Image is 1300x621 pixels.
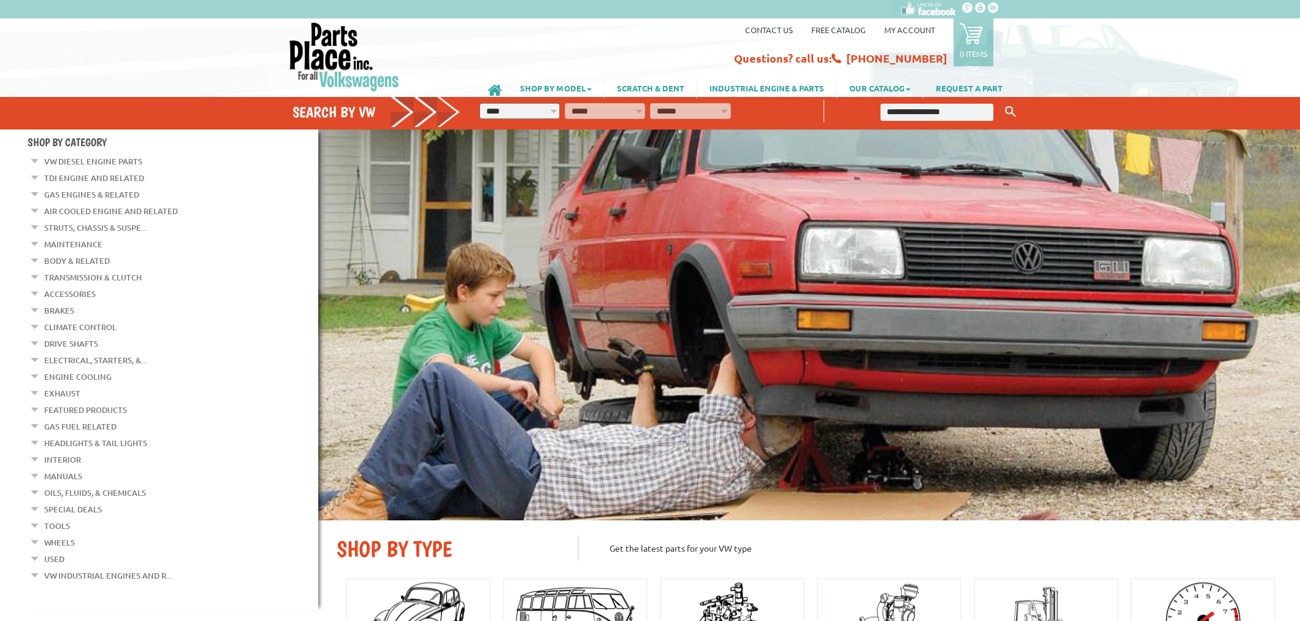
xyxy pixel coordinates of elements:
[44,303,74,318] a: Brakes
[44,336,98,352] a: Drive Shafts
[288,21,400,92] img: Parts Place Inc!
[44,551,64,567] a: Used
[44,269,142,285] a: Transmission & Clutch
[923,77,1015,98] a: REQUEST A PART
[44,435,147,451] a: Headlights & Tail Lights
[44,170,144,186] a: TDI Engine and Related
[318,129,1300,520] img: First slide [900x500]
[44,385,80,401] a: Exhaust
[811,25,866,35] a: Free Catalog
[44,402,127,418] a: Featured Products
[697,77,836,98] a: INDUSTRIAL ENGINE & PARTS
[605,77,697,98] a: SCRATCH & DENT
[745,25,793,35] a: Contact us
[884,25,935,35] a: My Account
[578,536,1282,560] p: Get the latest parts for your VW type
[337,536,559,562] h2: SHOP BY TYPE
[44,485,146,501] a: Oils, Fluids, & Chemicals
[44,220,147,236] a: Struts, Chassis & Suspe...
[44,203,178,219] a: Air Cooled Engine and Related
[44,568,172,584] a: VW Industrial Engines and R...
[954,18,993,66] a: 0 items
[44,501,102,517] a: Special Deals
[44,468,82,484] a: Manuals
[44,534,75,550] a: Wheels
[44,187,139,202] a: Gas Engines & Related
[28,136,318,148] h4: Shop By Category
[1001,102,1020,122] button: Keyword Search
[44,153,142,169] a: VW Diesel Engine Parts
[292,103,461,121] h4: Search by VW
[44,319,117,335] a: Climate Control
[44,418,117,434] a: Gas Fuel Related
[44,286,96,302] a: Accessories
[837,77,923,98] a: OUR CATALOG
[44,236,102,252] a: Maintenance
[44,253,110,269] a: Body & Related
[960,48,987,59] p: 0 items
[44,352,147,368] a: Electrical, Starters, &...
[508,77,604,98] a: SHOP BY MODEL
[44,369,112,385] a: Engine Cooling
[44,518,70,534] a: Tools
[44,452,81,468] a: Interior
